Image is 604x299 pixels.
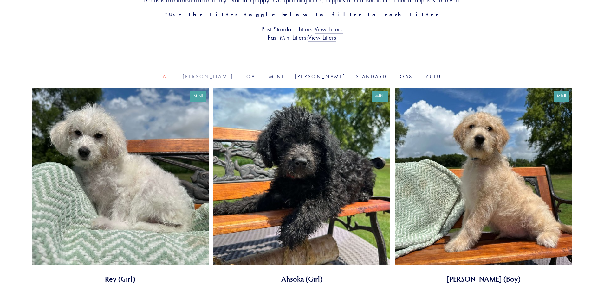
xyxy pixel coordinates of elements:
[308,34,336,42] a: View Litters
[32,25,572,41] h3: Past Standard Litters: Past Mini Litters:
[295,73,346,79] a: [PERSON_NAME]
[356,73,387,79] a: Standard
[269,73,284,79] a: Mini
[397,73,415,79] a: Toast
[315,25,343,34] a: View Litters
[165,11,439,17] strong: *Use the Litter toggle below to filter to each Litter
[163,73,172,79] a: All
[244,73,259,79] a: Loaf
[183,73,234,79] a: [PERSON_NAME]
[425,73,441,79] a: Zulu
